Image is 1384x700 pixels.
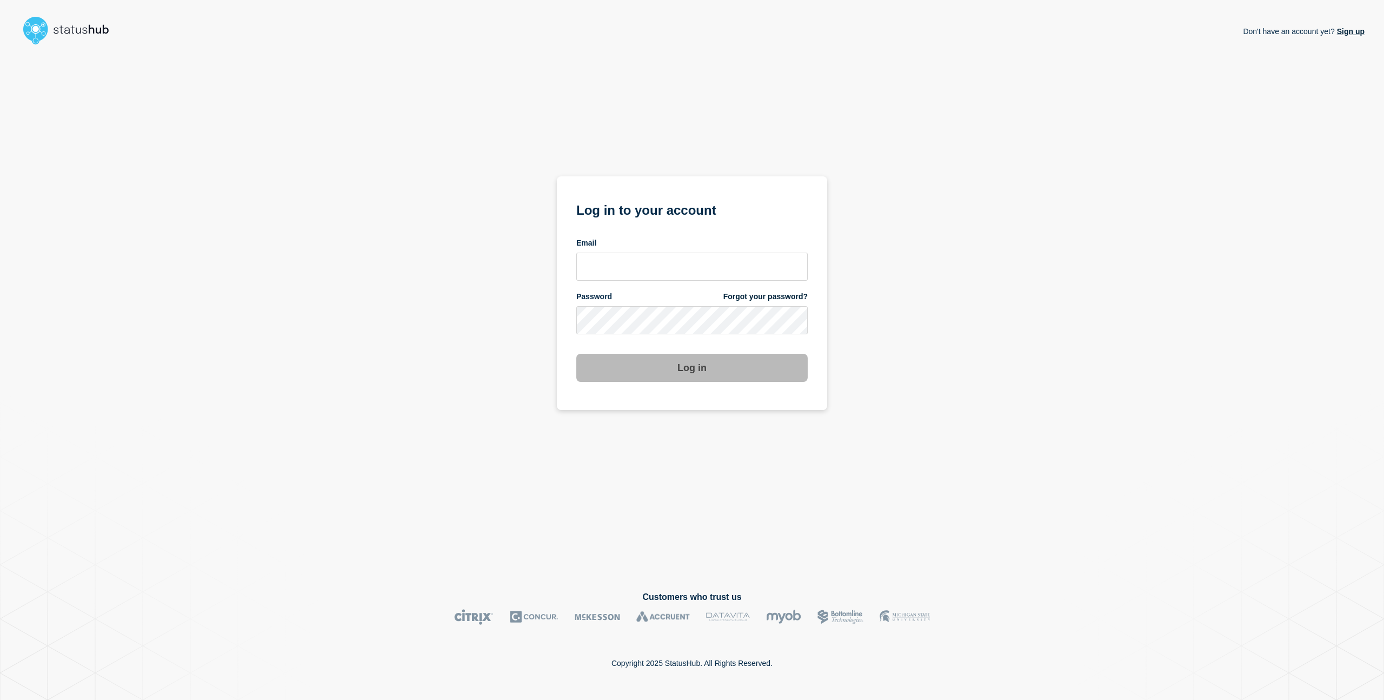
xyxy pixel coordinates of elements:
[766,609,801,625] img: myob logo
[576,199,808,219] h1: Log in to your account
[454,609,494,625] img: Citrix logo
[575,609,620,625] img: McKesson logo
[576,306,808,334] input: password input
[576,292,612,302] span: Password
[576,238,596,248] span: Email
[611,659,773,668] p: Copyright 2025 StatusHub. All Rights Reserved.
[576,253,808,281] input: email input
[19,592,1365,602] h2: Customers who trust us
[723,292,808,302] a: Forgot your password?
[576,354,808,382] button: Log in
[706,609,750,625] img: DataVita logo
[1335,27,1365,36] a: Sign up
[1243,18,1365,44] p: Don't have an account yet?
[880,609,930,625] img: MSU logo
[817,609,863,625] img: Bottomline logo
[19,13,122,48] img: StatusHub logo
[636,609,690,625] img: Accruent logo
[510,609,558,625] img: Concur logo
